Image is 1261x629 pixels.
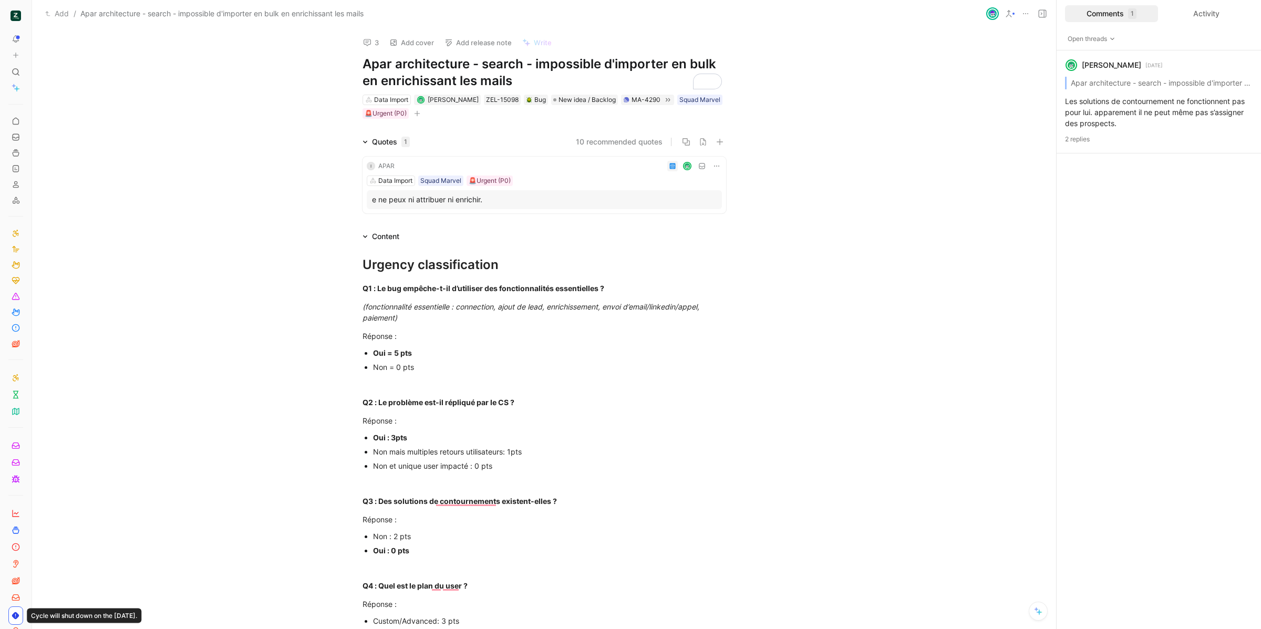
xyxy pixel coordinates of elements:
[1160,5,1253,22] div: Activity
[80,7,364,20] span: Apar architecture - search - impossible d'importer en bulk en enrichissant les mails
[372,136,410,148] div: Quotes
[372,193,717,206] div: e ne peux ni attribuer ni enrichir.
[365,108,407,119] div: 🚨Urgent (P0)
[373,460,726,471] div: Non et unique user impacté : 0 pts
[372,230,399,243] div: Content
[363,255,726,274] div: Urgency classification
[524,95,548,105] div: 🪲Bug
[358,230,404,243] div: Content
[987,8,998,19] img: avatar
[401,137,410,147] div: 1
[576,136,663,148] button: 10 recommended quotes
[43,7,71,20] button: Add
[1065,134,1253,145] p: 2 replies
[551,95,618,105] div: New idea / Backlog
[373,546,409,555] strong: Oui : 0 pts
[378,176,412,186] div: Data Import
[559,95,616,105] span: New idea / Backlog
[363,331,726,342] div: Réponse :
[373,531,726,542] div: Non : 2 pts
[367,162,375,170] div: I
[679,95,720,105] div: Squad Marvel
[363,398,514,407] strong: Q2 : Le problème est-il répliqué par le CS ?
[418,97,424,102] img: avatar
[1065,34,1118,44] button: Open threads
[526,97,532,103] img: 🪲
[373,446,726,457] div: Non mais multiples retours utilisateurs: 1pts
[358,35,384,50] button: 3
[534,38,552,47] span: Write
[1082,59,1141,71] div: [PERSON_NAME]
[1145,60,1163,70] p: [DATE]
[363,599,726,610] div: Réponse :
[518,35,556,50] button: Write
[374,95,408,105] div: Data Import
[373,433,407,442] strong: Oui : 3pts
[486,95,519,105] div: ZEL-15098
[373,615,726,626] div: Custom/Advanced: 3 pts
[1065,5,1158,22] div: Comments1
[373,348,412,357] strong: Oui = 5 pts
[363,302,701,322] em: (fonctionnalité essentielle : connection, ajout de lead, enrichissement, envoi d’email/linkedin/a...
[440,35,516,50] button: Add release note
[469,176,511,186] div: 🚨Urgent (P0)
[27,609,141,623] div: Cycle will shut down on the [DATE].
[684,162,690,169] img: avatar
[385,35,439,50] button: Add cover
[363,56,726,89] h1: To enrich screen reader interactions, please activate Accessibility in Grammarly extension settings
[428,96,479,104] span: [PERSON_NAME]
[632,95,660,105] div: MA-4290
[363,284,604,293] strong: Q1 : Le bug empêche-t-il d’utiliser des fonctionnalités essentielles ?
[363,415,726,426] div: Réponse :
[74,7,76,20] span: /
[526,95,546,105] div: Bug
[363,581,468,590] strong: Q4 : Quel est le plan du user ?
[358,136,414,148] div: Quotes1
[420,176,461,186] div: Squad Marvel
[1128,8,1136,19] div: 1
[8,8,23,23] button: ZELIQ
[373,362,726,373] div: Non = 0 pts
[363,514,726,525] div: Réponse :
[11,11,21,21] img: ZELIQ
[363,497,557,506] strong: Q3 : Des solutions de contournements existent-elles ?
[1067,60,1076,70] img: avatar
[1068,34,1115,44] span: Open threads
[378,161,395,171] div: APAR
